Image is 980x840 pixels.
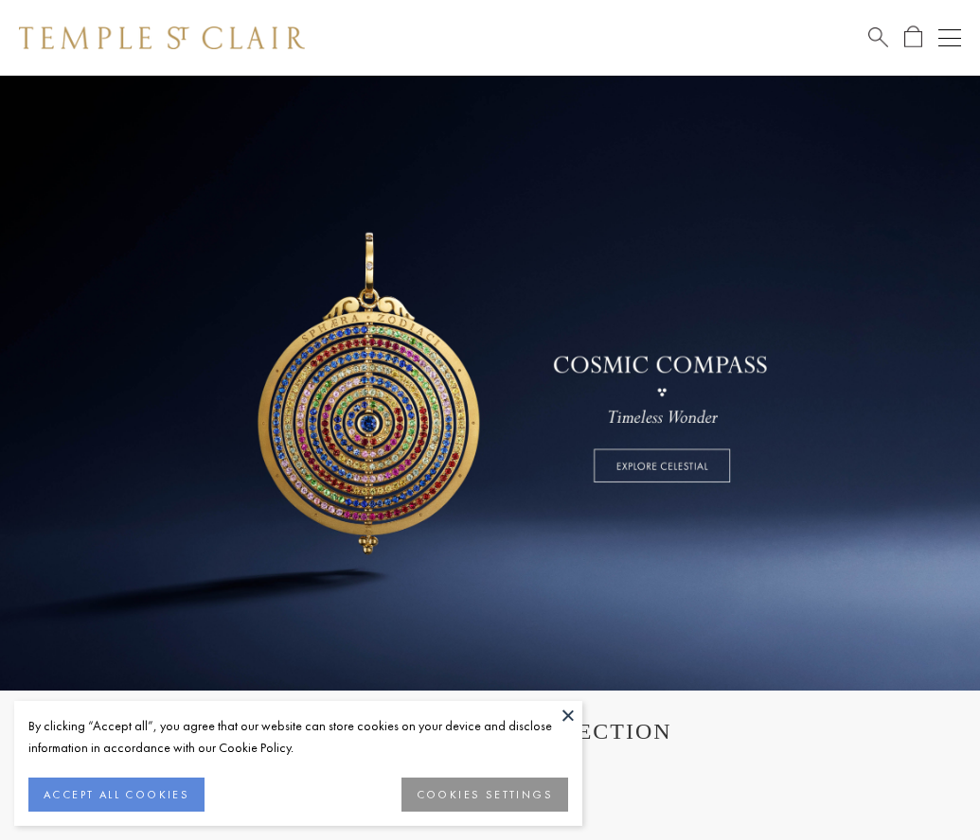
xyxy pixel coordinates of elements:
a: Search [868,26,888,49]
button: Open navigation [938,26,961,49]
img: Temple St. Clair [19,26,305,49]
div: By clicking “Accept all”, you agree that our website can store cookies on your device and disclos... [28,715,568,759]
button: COOKIES SETTINGS [401,778,568,812]
a: Open Shopping Bag [904,26,922,49]
button: ACCEPT ALL COOKIES [28,778,205,812]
